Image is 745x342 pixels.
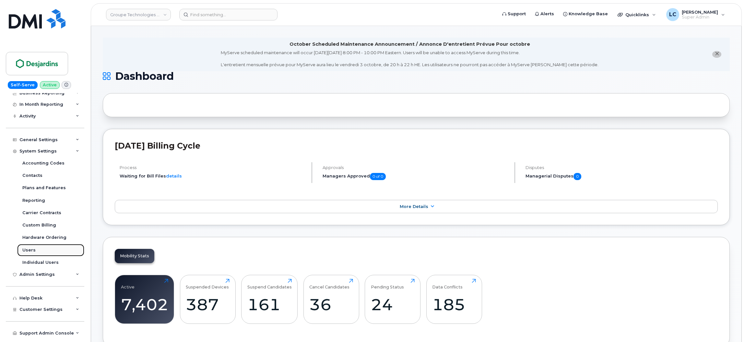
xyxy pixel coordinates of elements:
[115,141,718,151] h2: [DATE] Billing Cycle
[574,173,581,180] span: 0
[309,279,353,320] a: Cancel Candidates36
[186,279,229,289] div: Suspended Devices
[526,173,718,180] h5: Managerial Disputes
[432,295,476,314] div: 185
[309,279,349,289] div: Cancel Candidates
[247,279,292,289] div: Suspend Candidates
[309,295,353,314] div: 36
[166,173,182,178] a: details
[712,51,721,58] button: close notification
[323,173,509,180] h5: Managers Approved
[290,41,530,48] div: October Scheduled Maintenance Announcement / Annonce D'entretient Prévue Pour octobre
[121,279,135,289] div: Active
[186,295,230,314] div: 387
[221,50,598,68] div: MyServe scheduled maintenance will occur [DATE][DATE] 8:00 PM - 10:00 PM Eastern. Users will be u...
[121,279,168,320] a: Active7,402
[247,295,292,314] div: 161
[323,165,509,170] h4: Approvals
[115,71,174,81] span: Dashboard
[247,279,292,320] a: Suspend Candidates161
[432,279,476,320] a: Data Conflicts185
[120,173,306,179] li: Waiting for Bill Files
[371,295,415,314] div: 24
[371,279,404,289] div: Pending Status
[526,165,718,170] h4: Disputes
[432,279,463,289] div: Data Conflicts
[186,279,230,320] a: Suspended Devices387
[120,165,306,170] h4: Process
[400,204,428,209] span: More Details
[121,295,168,314] div: 7,402
[371,279,415,320] a: Pending Status24
[370,173,386,180] span: 0 of 0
